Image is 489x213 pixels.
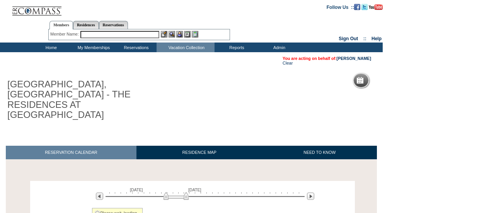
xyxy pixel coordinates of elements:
[192,31,198,37] img: b_calculator.gif
[339,36,358,41] a: Sign Out
[130,187,143,192] span: [DATE]
[307,193,314,200] img: Next
[283,56,371,61] span: You are acting on behalf of:
[184,31,191,37] img: Reservations
[366,78,426,83] h5: Reservation Calendar
[327,4,354,10] td: Follow Us ::
[6,146,136,159] a: RESERVATION CALENDAR
[161,31,167,37] img: b_edit.gif
[363,36,366,41] span: ::
[369,4,383,9] a: Subscribe to our YouTube Channel
[176,31,183,37] img: Impersonate
[114,43,157,52] td: Reservations
[49,21,73,29] a: Members
[371,36,382,41] a: Help
[262,146,377,159] a: NEED TO KNOW
[73,21,99,29] a: Residences
[157,43,215,52] td: Vacation Collection
[215,43,257,52] td: Reports
[188,187,201,192] span: [DATE]
[257,43,300,52] td: Admin
[337,56,371,61] a: [PERSON_NAME]
[361,4,368,9] a: Follow us on Twitter
[29,43,72,52] td: Home
[136,146,262,159] a: RESIDENCE MAP
[72,43,114,52] td: My Memberships
[354,4,360,10] img: Become our fan on Facebook
[369,4,383,10] img: Subscribe to our YouTube Channel
[283,61,293,65] a: Clear
[99,21,128,29] a: Reservations
[6,78,179,122] h1: [GEOGRAPHIC_DATA], [GEOGRAPHIC_DATA] - THE RESIDENCES AT [GEOGRAPHIC_DATA]
[169,31,175,37] img: View
[50,31,80,37] div: Member Name:
[361,4,368,10] img: Follow us on Twitter
[354,4,360,9] a: Become our fan on Facebook
[96,193,103,200] img: Previous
